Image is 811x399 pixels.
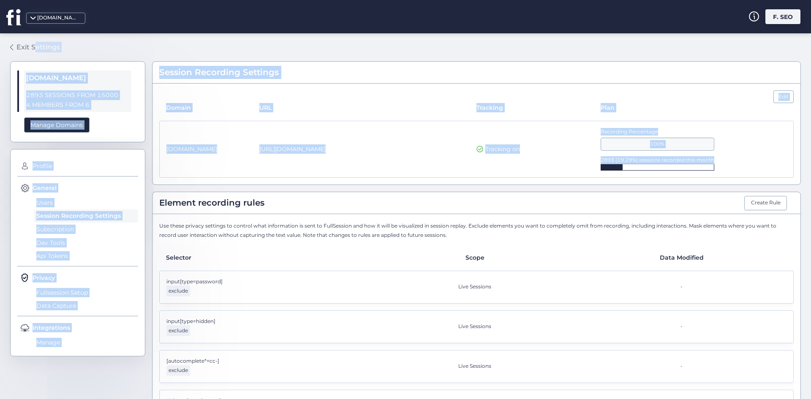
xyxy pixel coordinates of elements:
[24,117,90,133] div: Manage Domains
[458,323,491,331] span: Live Sessions
[259,103,477,112] div: URL
[259,144,326,154] span: [URL][DOMAIN_NAME]
[580,283,787,291] div: -
[580,253,787,262] div: Data Modified
[166,103,259,112] div: Domain
[33,273,55,282] span: Privacy
[580,362,787,370] div: -
[601,103,787,112] div: Plan
[166,318,215,326] span: input[type=hidden]
[166,365,190,376] span: exclude
[10,40,60,54] a: Exit Settings
[773,90,794,103] div: Edit
[476,103,601,112] div: Tracking
[458,362,491,370] span: Live Sessions
[159,196,264,209] span: Element recording rules
[166,144,217,154] span: [DOMAIN_NAME]
[166,357,219,365] span: [autocomplete*=cc-]
[458,283,491,291] span: Live Sessions
[166,285,190,296] span: exclude
[166,278,223,286] span: input[type=password]
[580,323,787,331] div: -
[34,336,138,349] span: Manage
[166,253,373,262] div: Selector
[30,160,138,173] span: Profile
[601,157,714,163] span: 2893 (19.29%) sessions recorded this month
[159,66,279,79] span: Session Recording Settings
[34,223,138,236] span: Subscription
[16,42,60,52] div: Exit Settings
[34,299,138,313] span: Data Capture
[34,286,138,299] span: Fullsession Setup
[26,90,129,100] span: 2893 SESSIONS FROM 15000
[26,100,129,110] span: 4 MEMBERS FROM 6
[159,223,776,238] span: Use these privacy settings to control what information is sent to FullSession and how it will be ...
[34,209,138,223] span: Session Recording Settings
[485,144,520,154] span: Tracking on
[601,128,658,136] span: Recording Percentage
[765,9,800,24] div: F. SEO
[33,323,70,332] span: Integrations
[34,196,138,209] span: Users
[34,236,138,250] span: Dev Tools
[26,73,129,84] span: [DOMAIN_NAME]
[166,325,190,336] span: exclude
[373,253,580,262] div: Scope
[33,183,57,193] span: General
[744,196,787,210] button: Create Rule
[601,138,714,150] div: 100%
[34,249,138,263] span: Api Tokens
[37,14,79,22] div: [DOMAIN_NAME]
